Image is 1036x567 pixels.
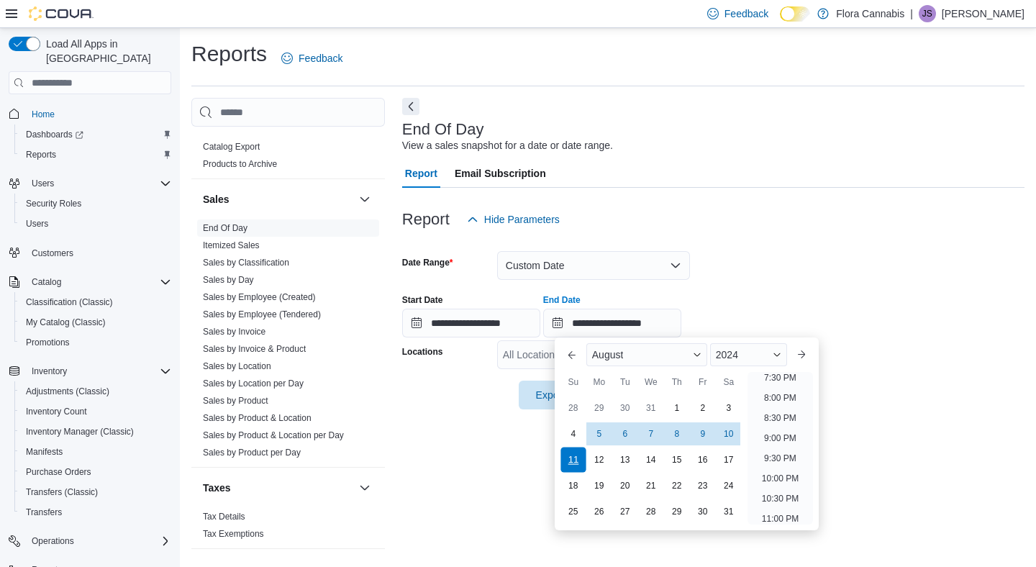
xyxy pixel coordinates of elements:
[14,422,177,442] button: Inventory Manager (Classic)
[836,5,904,22] p: Flora Cannabis
[614,371,637,394] div: Tu
[614,396,637,419] div: day-30
[203,258,289,268] a: Sales by Classification
[203,481,231,495] h3: Taxes
[14,124,177,145] a: Dashboards
[614,500,637,523] div: day-27
[203,291,316,303] span: Sales by Employee (Created)
[497,251,690,280] button: Custom Date
[665,474,689,497] div: day-22
[717,500,740,523] div: day-31
[758,369,802,386] li: 7:30 PM
[26,296,113,308] span: Classification (Classic)
[26,337,70,348] span: Promotions
[756,490,804,507] li: 10:30 PM
[562,396,585,419] div: day-28
[20,484,171,501] span: Transfers (Classic)
[32,109,55,120] span: Home
[203,448,301,458] a: Sales by Product per Day
[26,386,109,397] span: Adjustments (Classic)
[203,413,312,423] a: Sales by Product & Location
[203,222,247,234] span: End Of Day
[724,6,768,21] span: Feedback
[203,529,264,539] a: Tax Exemptions
[203,223,247,233] a: End Of Day
[3,173,177,194] button: Users
[203,309,321,319] a: Sales by Employee (Tendered)
[20,443,68,461] a: Manifests
[26,175,171,192] span: Users
[14,502,177,522] button: Transfers
[758,430,802,447] li: 9:00 PM
[717,396,740,419] div: day-3
[691,422,714,445] div: day-9
[758,450,802,467] li: 9:30 PM
[203,141,260,153] span: Catalog Export
[356,191,373,208] button: Sales
[640,474,663,497] div: day-21
[756,510,804,527] li: 11:00 PM
[191,40,267,68] h1: Reports
[14,145,177,165] button: Reports
[26,175,60,192] button: Users
[20,215,171,232] span: Users
[717,448,740,471] div: day-17
[203,528,264,540] span: Tax Exemptions
[691,448,714,471] div: day-16
[665,448,689,471] div: day-15
[26,426,134,437] span: Inventory Manager (Classic)
[26,363,171,380] span: Inventory
[203,192,230,207] h3: Sales
[3,531,177,551] button: Operations
[560,448,586,473] div: day-11
[588,371,611,394] div: Mo
[14,482,177,502] button: Transfers (Classic)
[356,479,373,496] button: Taxes
[26,106,60,123] a: Home
[26,446,63,458] span: Manifests
[203,142,260,152] a: Catalog Export
[26,406,87,417] span: Inventory Count
[560,343,583,366] button: Previous Month
[203,361,271,371] a: Sales by Location
[203,343,306,355] span: Sales by Invoice & Product
[756,470,804,487] li: 10:00 PM
[614,422,637,445] div: day-6
[20,423,140,440] a: Inventory Manager (Classic)
[26,486,98,498] span: Transfers (Classic)
[588,422,611,445] div: day-5
[20,443,171,461] span: Manifests
[543,294,581,306] label: End Date
[691,500,714,523] div: day-30
[614,474,637,497] div: day-20
[191,219,385,467] div: Sales
[32,535,74,547] span: Operations
[461,205,565,234] button: Hide Parameters
[402,294,443,306] label: Start Date
[527,381,591,409] span: Export
[14,381,177,402] button: Adjustments (Classic)
[586,343,707,366] div: Button. Open the month selector. August is currently selected.
[203,395,268,407] span: Sales by Product
[614,448,637,471] div: day-13
[26,244,171,262] span: Customers
[562,474,585,497] div: day-18
[20,504,68,521] a: Transfers
[405,159,437,188] span: Report
[203,481,353,495] button: Taxes
[640,422,663,445] div: day-7
[665,396,689,419] div: day-1
[919,5,936,22] div: Jordan Schwab
[640,448,663,471] div: day-14
[402,257,453,268] label: Date Range
[203,275,254,285] a: Sales by Day
[910,5,913,22] p: |
[203,344,306,354] a: Sales by Invoice & Product
[543,309,681,337] input: Press the down key to enter a popover containing a calendar. Press the escape key to close the po...
[20,215,54,232] a: Users
[203,430,344,440] a: Sales by Product & Location per Day
[203,396,268,406] a: Sales by Product
[26,149,56,160] span: Reports
[484,212,560,227] span: Hide Parameters
[592,349,624,360] span: August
